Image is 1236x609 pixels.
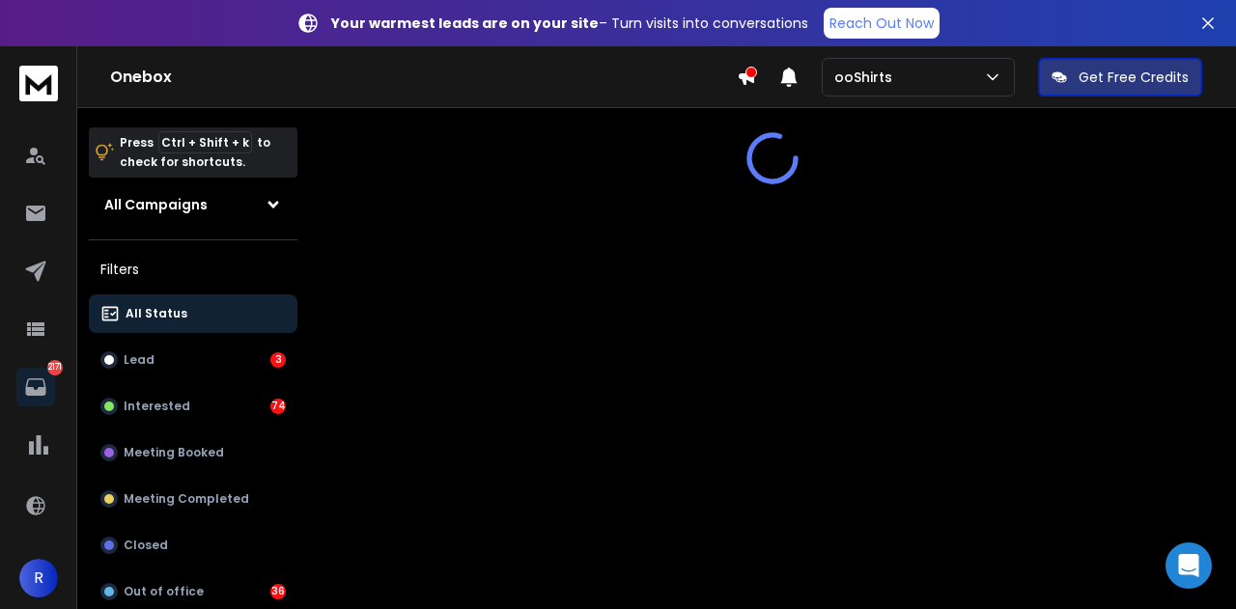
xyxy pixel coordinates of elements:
[126,306,187,321] p: All Status
[47,360,63,375] p: 2171
[104,195,208,214] h1: All Campaigns
[89,185,297,224] button: All Campaigns
[19,559,58,597] button: R
[89,256,297,283] h3: Filters
[89,387,297,426] button: Interested74
[834,68,900,87] p: ooShirts
[270,399,286,414] div: 74
[331,14,599,33] strong: Your warmest leads are on your site
[110,66,737,89] h1: Onebox
[124,538,168,553] p: Closed
[124,491,249,507] p: Meeting Completed
[89,294,297,333] button: All Status
[120,133,270,172] p: Press to check for shortcuts.
[124,445,224,460] p: Meeting Booked
[158,131,252,153] span: Ctrl + Shift + k
[124,399,190,414] p: Interested
[824,8,940,39] a: Reach Out Now
[89,526,297,565] button: Closed
[89,433,297,472] button: Meeting Booked
[16,368,55,406] a: 2171
[89,480,297,518] button: Meeting Completed
[89,341,297,379] button: Lead3
[1079,68,1189,87] p: Get Free Credits
[124,584,204,599] p: Out of office
[270,352,286,368] div: 3
[1166,542,1212,589] div: Open Intercom Messenger
[829,14,934,33] p: Reach Out Now
[270,584,286,599] div: 36
[1038,58,1202,97] button: Get Free Credits
[331,14,808,33] p: – Turn visits into conversations
[124,352,154,368] p: Lead
[19,66,58,101] img: logo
